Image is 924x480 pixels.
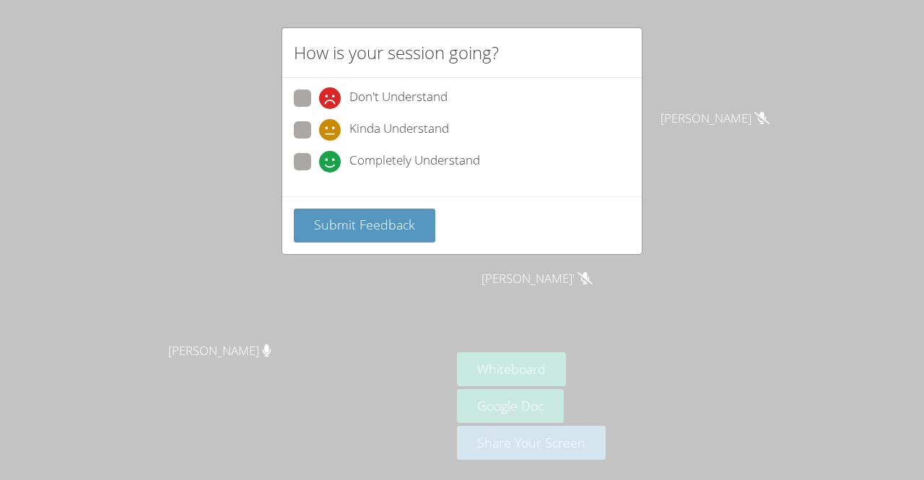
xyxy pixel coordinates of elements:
[294,209,435,243] button: Submit Feedback
[349,87,448,109] span: Don't Understand
[314,216,415,233] span: Submit Feedback
[349,119,449,141] span: Kinda Understand
[294,40,499,66] h2: How is your session going?
[349,151,480,173] span: Completely Understand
